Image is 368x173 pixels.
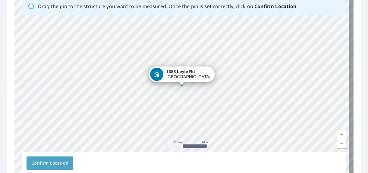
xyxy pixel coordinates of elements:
[254,3,296,10] b: Confirm Location
[38,3,297,10] p: Drag the pin to the structure you want to be measured. Once the pin is set correctly, click on
[27,156,73,170] button: Confirm Location
[337,139,346,148] a: Current Level 19, Zoom Out
[149,66,215,85] div: Dropped pin, building 1, Residential property, 1358 Leyte Rd Ridgecrest, CA 93555
[31,159,68,167] span: Confirm Location
[166,69,195,74] strong: 1358 Leyte Rd
[337,130,346,139] a: Current Level 19, Zoom In
[166,69,210,79] div: [GEOGRAPHIC_DATA]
